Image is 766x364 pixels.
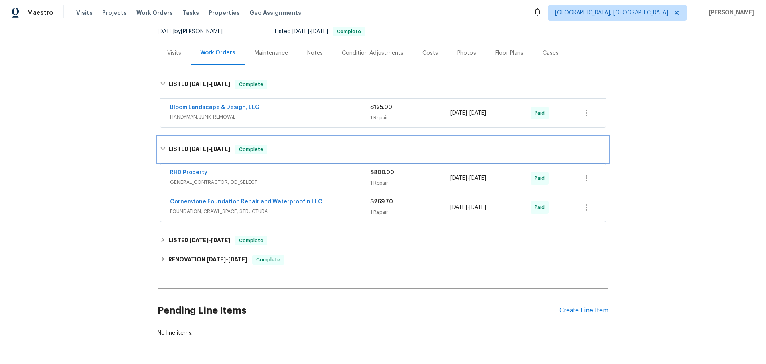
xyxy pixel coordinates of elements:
[211,81,230,87] span: [DATE]
[450,109,486,117] span: -
[292,29,328,34] span: -
[170,105,259,110] a: Bloom Landscape & Design, LLC
[422,49,438,57] div: Costs
[370,199,393,205] span: $269.70
[370,114,450,122] div: 1 Repair
[249,9,301,17] span: Geo Assignments
[170,170,207,175] a: RHD Property
[706,9,754,17] span: [PERSON_NAME]
[158,27,232,36] div: by [PERSON_NAME]
[170,178,370,186] span: GENERAL_CONTRACTOR, OD_SELECT
[158,137,608,162] div: LISTED [DATE]-[DATE]Complete
[207,257,226,262] span: [DATE]
[342,49,403,57] div: Condition Adjustments
[170,199,322,205] a: Cornerstone Foundation Repair and Waterproofin LLC
[211,237,230,243] span: [DATE]
[236,237,267,245] span: Complete
[307,49,323,57] div: Notes
[469,110,486,116] span: [DATE]
[450,203,486,211] span: -
[236,145,267,153] span: Complete
[190,237,230,243] span: -
[200,49,235,57] div: Work Orders
[190,146,209,152] span: [DATE]
[311,29,328,34] span: [DATE]
[158,231,608,250] div: LISTED [DATE]-[DATE]Complete
[535,109,548,117] span: Paid
[167,49,181,57] div: Visits
[170,207,370,215] span: FOUNDATION, CRAWL_SPACE, STRUCTURAL
[27,9,53,17] span: Maestro
[207,257,247,262] span: -
[158,292,559,329] h2: Pending Line Items
[168,80,230,89] h6: LISTED
[209,9,240,17] span: Properties
[255,49,288,57] div: Maintenance
[370,208,450,216] div: 1 Repair
[253,256,284,264] span: Complete
[158,72,608,97] div: LISTED [DATE]-[DATE]Complete
[535,203,548,211] span: Paid
[370,170,394,175] span: $800.00
[469,205,486,210] span: [DATE]
[535,174,548,182] span: Paid
[555,9,668,17] span: [GEOGRAPHIC_DATA], [GEOGRAPHIC_DATA]
[168,236,230,245] h6: LISTED
[158,250,608,269] div: RENOVATION [DATE]-[DATE]Complete
[450,175,467,181] span: [DATE]
[168,145,230,154] h6: LISTED
[450,174,486,182] span: -
[370,105,392,110] span: $125.00
[275,29,365,34] span: Listed
[170,113,370,121] span: HANDYMAN, JUNK_REMOVAL
[158,29,174,34] span: [DATE]
[457,49,476,57] div: Photos
[450,110,467,116] span: [DATE]
[450,205,467,210] span: [DATE]
[190,146,230,152] span: -
[495,49,523,57] div: Floor Plans
[190,81,230,87] span: -
[469,175,486,181] span: [DATE]
[228,257,247,262] span: [DATE]
[76,9,93,17] span: Visits
[334,29,364,34] span: Complete
[158,329,608,337] div: No line items.
[211,146,230,152] span: [DATE]
[190,81,209,87] span: [DATE]
[543,49,559,57] div: Cases
[292,29,309,34] span: [DATE]
[370,179,450,187] div: 1 Repair
[559,307,608,314] div: Create Line Item
[182,10,199,16] span: Tasks
[136,9,173,17] span: Work Orders
[102,9,127,17] span: Projects
[236,80,267,88] span: Complete
[190,237,209,243] span: [DATE]
[168,255,247,265] h6: RENOVATION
